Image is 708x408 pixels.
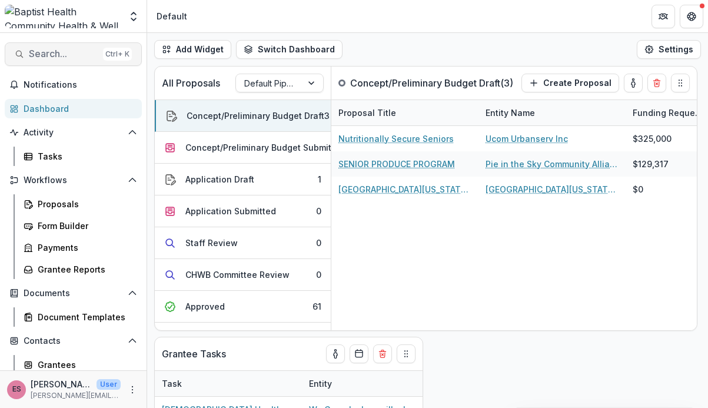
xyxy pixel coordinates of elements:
span: Workflows [24,175,123,185]
a: Dashboard [5,99,142,118]
div: Task [155,371,302,396]
button: Open entity switcher [125,5,142,28]
button: Approved61 [155,291,331,323]
button: Notifications [5,75,142,94]
div: $0 [633,183,643,195]
a: Payments [19,238,142,257]
button: Delete card [647,74,666,92]
button: toggle-assigned-to-me [624,74,643,92]
div: Form Builder [38,220,132,232]
div: Entity [302,371,449,396]
button: Drag [397,344,416,363]
a: Ucom Urbanserv Inc [486,132,568,145]
button: toggle-assigned-to-me [326,344,345,363]
a: Tasks [19,147,142,166]
span: Documents [24,288,123,298]
p: [PERSON_NAME][EMAIL_ADDRESS][PERSON_NAME][DOMAIN_NAME] [31,390,121,401]
div: Proposal Title [331,100,478,125]
div: Application Submitted [185,205,276,217]
div: Payments [38,241,132,254]
div: Approved [185,300,225,313]
button: Switch Dashboard [236,40,343,59]
button: Calendar [350,344,368,363]
button: Concept/Preliminary Budget Draft3 [155,100,331,132]
button: Settings [637,40,701,59]
button: CHWB Committee Review0 [155,259,331,291]
a: Form Builder [19,216,142,235]
img: Baptist Health Community Health & Well Being logo [5,5,121,28]
p: [PERSON_NAME] [31,378,92,390]
div: Default [157,10,187,22]
div: Concept/Preliminary Budget Draft [187,110,324,122]
div: Grantee Reports [38,263,132,276]
span: Notifications [24,80,137,90]
div: CHWB Committee Review [185,268,290,281]
a: SENIOR PRODUCE PROGRAM [338,158,455,170]
div: Dashboard [24,102,132,115]
a: Proposals [19,194,142,214]
button: Get Help [680,5,703,28]
div: Entity [302,377,339,390]
button: Partners [652,5,675,28]
div: $129,317 [633,158,669,170]
div: Task [155,377,189,390]
button: Application Draft1 [155,164,331,195]
div: Entity Name [478,100,626,125]
div: Proposals [38,198,132,210]
button: Search... [5,42,142,66]
div: Proposal Title [331,107,403,119]
div: 0 [316,205,321,217]
button: Create Proposal [521,74,619,92]
button: More [125,383,139,397]
button: Open Contacts [5,331,142,350]
a: Grantees [19,355,142,374]
button: Open Workflows [5,171,142,190]
button: Open Activity [5,123,142,142]
a: [GEOGRAPHIC_DATA][US_STATE], Dept. of Health Disparities [486,183,619,195]
p: User [97,379,121,390]
div: Entity Name [478,107,542,119]
div: 0 [316,268,321,281]
button: Staff Review0 [155,227,331,259]
div: Staff Review [185,237,238,249]
nav: breadcrumb [152,8,192,25]
div: Ellen Schilling [12,386,21,393]
div: Document Templates [38,311,132,323]
button: Delete card [373,344,392,363]
div: 1 [318,173,321,185]
div: Grantees [38,359,132,371]
div: 61 [313,300,321,313]
div: Application Draft [185,173,254,185]
button: Drag [671,74,690,92]
a: Pie in the Sky Community Alliance [486,158,619,170]
button: Add Widget [154,40,231,59]
span: Contacts [24,336,123,346]
p: Concept/Preliminary Budget Draft ( 3 ) [350,76,513,90]
p: Grantee Tasks [162,347,226,361]
span: Activity [24,128,123,138]
div: 3 [324,110,330,122]
div: 0 [316,237,321,249]
button: Concept/Preliminary Budget Submitted1 [155,132,331,164]
div: Ctrl + K [103,48,132,61]
button: Application Submitted0 [155,195,331,227]
span: Search... [29,48,98,59]
div: Concept/Preliminary Budget Submitted [185,141,345,154]
p: All Proposals [162,76,220,90]
a: Grantee Reports [19,260,142,279]
button: Open Documents [5,284,142,303]
div: $325,000 [633,132,672,145]
a: Nutritionally Secure Seniors [338,132,454,145]
div: Tasks [38,150,132,162]
a: [GEOGRAPHIC_DATA][US_STATE], Dept. of Psychology - 2025 - Concept & Preliminary Budget Form [338,183,471,195]
a: Document Templates [19,307,142,327]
